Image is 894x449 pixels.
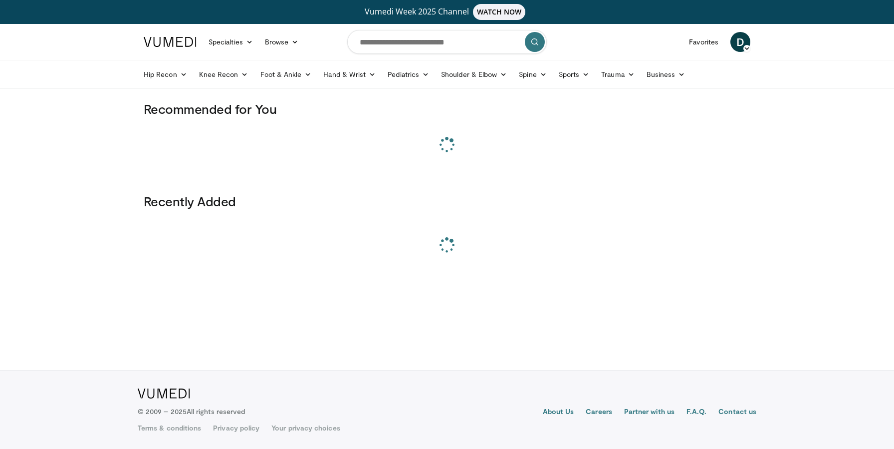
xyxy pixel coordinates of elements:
a: Privacy policy [213,423,259,433]
a: Contact us [718,407,756,419]
a: Vumedi Week 2025 ChannelWATCH NOW [145,4,749,20]
input: Search topics, interventions [347,30,547,54]
p: © 2009 – 2025 [138,407,245,417]
span: WATCH NOW [473,4,526,20]
img: VuMedi Logo [138,389,190,399]
a: Pediatrics [382,64,435,84]
a: Partner with us [624,407,674,419]
a: F.A.Q. [686,407,706,419]
span: All rights reserved [187,407,245,416]
a: Trauma [595,64,641,84]
a: Hand & Wrist [317,64,382,84]
a: Spine [513,64,552,84]
a: Specialties [203,32,259,52]
a: Terms & conditions [138,423,201,433]
a: Careers [586,407,612,419]
a: Hip Recon [138,64,193,84]
a: Business [641,64,691,84]
h3: Recommended for You [144,101,750,117]
a: About Us [543,407,574,419]
a: Favorites [683,32,724,52]
a: Browse [259,32,305,52]
a: Knee Recon [193,64,254,84]
h3: Recently Added [144,193,750,209]
a: Foot & Ankle [254,64,318,84]
img: VuMedi Logo [144,37,197,47]
a: Shoulder & Elbow [435,64,513,84]
a: Sports [553,64,596,84]
a: Your privacy choices [271,423,340,433]
a: D [730,32,750,52]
